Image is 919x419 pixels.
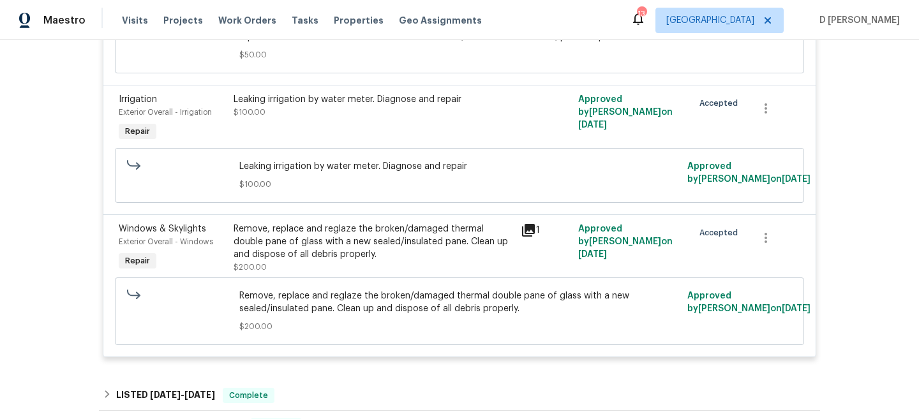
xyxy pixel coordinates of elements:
span: Visits [122,14,148,27]
div: 1 [521,223,571,238]
span: [GEOGRAPHIC_DATA] [666,14,754,27]
span: Projects [163,14,203,27]
span: $100.00 [234,108,265,116]
span: Windows & Skylights [119,224,206,233]
span: Approved by [PERSON_NAME] on [687,291,811,313]
span: Repair [120,125,155,138]
span: Exterior Overall - Irrigation [119,108,212,116]
span: $100.00 [239,178,680,191]
span: D [PERSON_NAME] [814,14,900,27]
h6: LISTED [116,388,215,403]
span: $200.00 [239,320,680,333]
div: Leaking irrigation by water meter. Diagnose and repair [234,93,513,106]
span: Leaking irrigation by water meter. Diagnose and repair [239,160,680,173]
span: Accepted [699,97,743,110]
span: - [150,390,215,399]
span: Approved by [PERSON_NAME] on [687,162,811,184]
span: Repair [120,254,155,267]
span: Properties [334,14,384,27]
span: Remove, replace and reglaze the broken/damaged thermal double pane of glass with a new sealed/ins... [239,290,680,315]
span: [DATE] [150,390,181,399]
span: Geo Assignments [399,14,482,27]
span: Tasks [292,16,318,25]
span: [DATE] [782,304,811,313]
div: Remove, replace and reglaze the broken/damaged thermal double pane of glass with a new sealed/ins... [234,223,513,261]
span: [DATE] [578,121,607,129]
span: Irrigation [119,95,157,104]
div: LISTED [DATE]-[DATE]Complete [99,380,820,411]
span: Complete [224,389,273,402]
span: Accepted [699,226,743,239]
span: [DATE] [184,390,215,399]
span: Approved by [PERSON_NAME] on [578,95,673,129]
span: Exterior Overall - Windows [119,238,213,246]
span: Work Orders [218,14,276,27]
span: Maestro [43,14,86,27]
span: $200.00 [234,263,267,271]
span: Approved by [PERSON_NAME] on [578,224,673,259]
span: [DATE] [782,175,811,184]
span: $50.00 [239,48,680,61]
span: [DATE] [578,250,607,259]
div: 13 [637,8,646,20]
